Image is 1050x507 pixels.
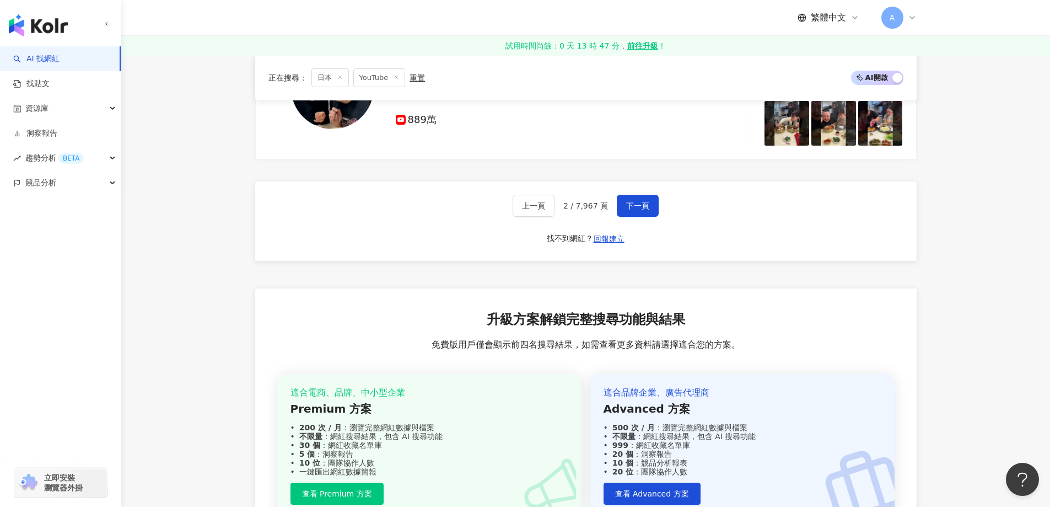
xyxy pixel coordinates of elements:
[290,441,568,450] div: ：網紅收藏名單庫
[604,458,881,467] div: ：競品分析報表
[1006,463,1039,496] iframe: Help Scout Beacon - Open
[268,73,307,82] span: 正在搜尋 ：
[13,128,57,139] a: 洞察報告
[302,489,372,498] span: 查看 Premium 方案
[18,474,39,492] img: chrome extension
[432,339,740,351] span: 免費版用戶僅會顯示前四名搜尋結果，如需查看更多資料請選擇適合您的方案。
[612,458,633,467] strong: 10 個
[604,432,881,441] div: ：網紅搜尋結果，包含 AI 搜尋功能
[627,40,658,51] strong: 前往升級
[593,230,625,248] button: 回報建立
[612,432,636,441] strong: 不限量
[487,311,685,329] span: 升級方案解鎖完整搜尋功能與結果
[811,101,856,146] img: post-image
[604,483,701,505] button: 查看 Advanced 方案
[290,423,568,432] div: ：瀏覽完整網紅數據與檔案
[13,78,50,89] a: 找貼文
[290,450,568,458] div: ：洞察報告
[299,432,322,441] strong: 不限量
[604,450,881,458] div: ：洞察報告
[290,387,568,399] div: 適合電商、品牌、中小型企業
[615,489,689,498] span: 查看 Advanced 方案
[290,467,568,476] div: 一鍵匯出網紅數據簡報
[890,12,895,24] span: A
[44,473,83,493] span: 立即安裝 瀏覽器外掛
[811,12,846,24] span: 繁體中文
[311,68,349,87] span: 日本
[858,101,903,146] img: post-image
[299,458,320,467] strong: 10 位
[604,387,881,399] div: 適合品牌企業、廣告代理商
[563,201,608,210] span: 2 / 7,967 頁
[626,201,649,210] span: 下一頁
[13,154,21,162] span: rise
[14,468,107,498] a: chrome extension立即安裝 瀏覽器外掛
[604,467,881,476] div: ：團隊協作人數
[299,450,315,458] strong: 5 個
[299,423,342,432] strong: 200 次 / 月
[396,114,437,126] span: 889萬
[612,450,633,458] strong: 20 個
[604,401,881,417] div: Advanced 方案
[290,401,568,417] div: Premium 方案
[121,36,1050,56] a: 試用時間尚餘：0 天 13 時 47 分，前往升級！
[9,14,68,36] img: logo
[547,233,593,244] div: 找不到網紅？
[594,234,624,243] span: 回報建立
[25,146,84,170] span: 趨勢分析
[612,423,655,432] strong: 500 次 / 月
[290,432,568,441] div: ：網紅搜尋結果，包含 AI 搜尋功能
[513,195,554,217] button: 上一頁
[25,96,49,121] span: 資源庫
[604,423,881,432] div: ：瀏覽完整網紅數據與檔案
[290,483,384,505] button: 查看 Premium 方案
[58,153,84,164] div: BETA
[522,201,545,210] span: 上一頁
[299,441,320,450] strong: 30 個
[604,441,881,450] div: ：網紅收藏名單庫
[612,467,633,476] strong: 20 位
[353,68,406,87] span: YouTube
[290,458,568,467] div: ：團隊協作人數
[764,101,809,146] img: post-image
[13,54,60,65] a: searchAI 找網紅
[612,441,628,450] strong: 999
[25,170,56,195] span: 競品分析
[410,73,425,82] div: 重置
[617,195,659,217] button: 下一頁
